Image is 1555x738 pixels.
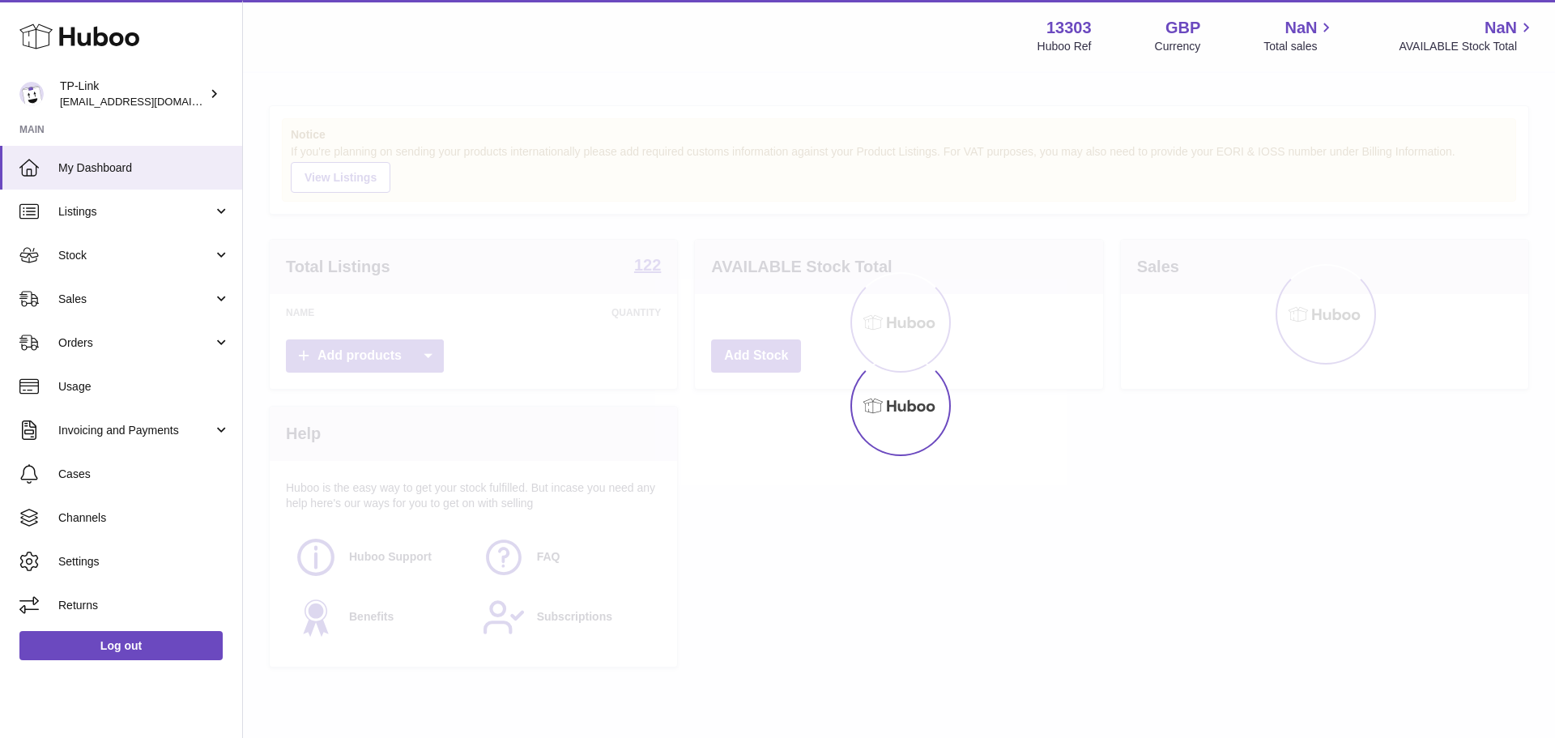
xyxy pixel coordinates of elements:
div: Currency [1155,39,1201,54]
div: TP-Link [60,79,206,109]
span: AVAILABLE Stock Total [1399,39,1536,54]
div: Huboo Ref [1037,39,1092,54]
span: Returns [58,598,230,613]
span: Sales [58,292,213,307]
a: Log out [19,631,223,660]
span: My Dashboard [58,160,230,176]
span: Usage [58,379,230,395]
span: Invoicing and Payments [58,423,213,438]
a: NaN AVAILABLE Stock Total [1399,17,1536,54]
a: NaN Total sales [1263,17,1336,54]
span: Settings [58,554,230,569]
span: Orders [58,335,213,351]
span: Stock [58,248,213,263]
span: Listings [58,204,213,220]
span: Channels [58,510,230,526]
strong: 13303 [1046,17,1092,39]
span: Total sales [1263,39,1336,54]
span: NaN [1485,17,1517,39]
span: [EMAIL_ADDRESS][DOMAIN_NAME] [60,95,238,108]
img: internalAdmin-13303@internal.huboo.com [19,82,44,106]
span: Cases [58,467,230,482]
strong: GBP [1165,17,1200,39]
span: NaN [1284,17,1317,39]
